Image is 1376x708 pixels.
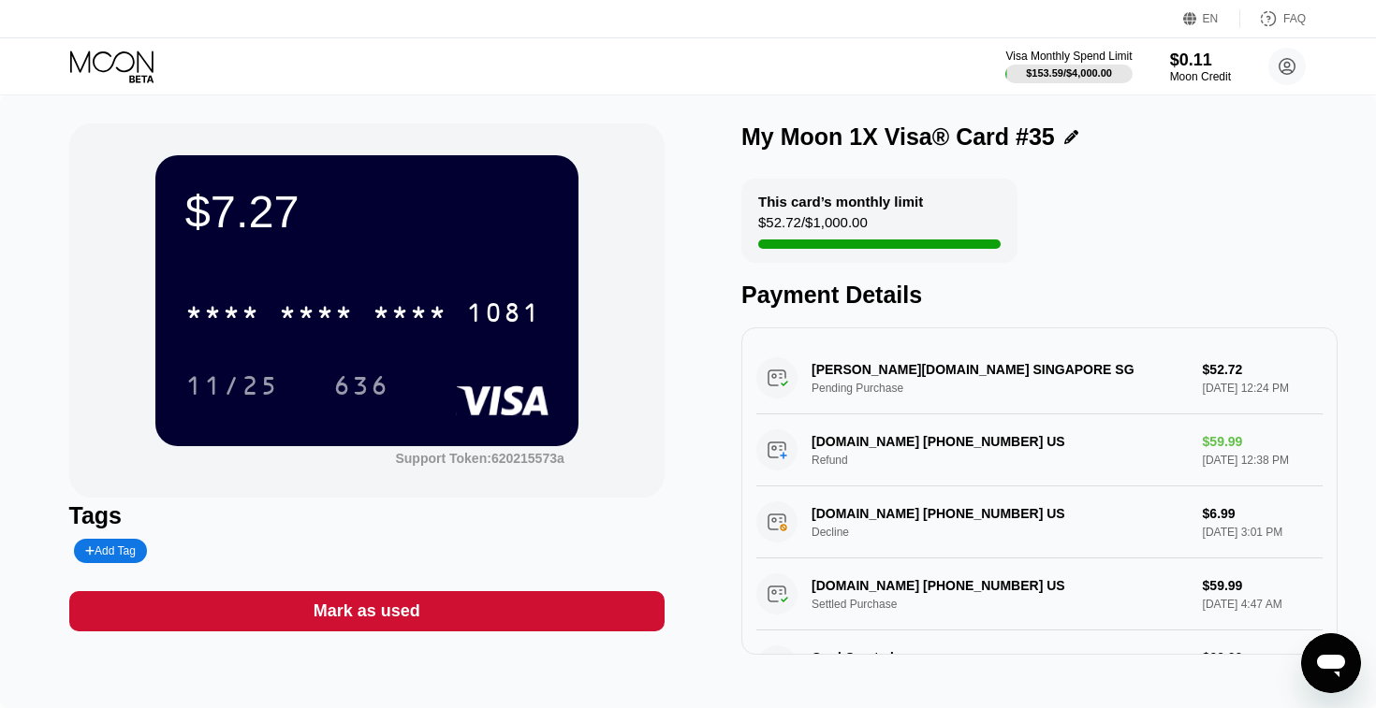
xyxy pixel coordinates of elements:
div: 1081 [466,300,541,330]
div: FAQ [1283,12,1306,25]
div: Tags [69,502,666,529]
div: This card’s monthly limit [758,194,923,210]
div: Add Tag [85,544,136,557]
div: 11/25 [185,373,279,403]
div: $7.27 [185,185,549,238]
div: Support Token:620215573a [395,451,564,466]
div: Payment Details [741,282,1338,309]
div: 636 [333,373,389,403]
div: Moon Credit [1170,70,1231,83]
div: Visa Monthly Spend Limit [1005,50,1132,63]
div: FAQ [1240,9,1306,28]
div: My Moon 1X Visa® Card #35 [741,123,1055,151]
div: 636 [319,362,403,409]
div: Mark as used [314,600,420,622]
div: Visa Monthly Spend Limit$153.59/$4,000.00 [1005,50,1132,83]
div: $52.72 / $1,000.00 [758,214,868,239]
div: Add Tag [74,539,147,563]
div: $0.11Moon Credit [1170,51,1231,83]
div: $153.59 / $4,000.00 [1026,67,1112,79]
div: EN [1183,9,1240,28]
div: $0.11 [1170,51,1231,70]
div: EN [1203,12,1219,25]
div: 11/25 [171,362,293,409]
div: Mark as used [69,591,666,631]
iframe: Button to launch messaging window [1301,633,1361,693]
div: Support Token: 620215573a [395,451,564,466]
